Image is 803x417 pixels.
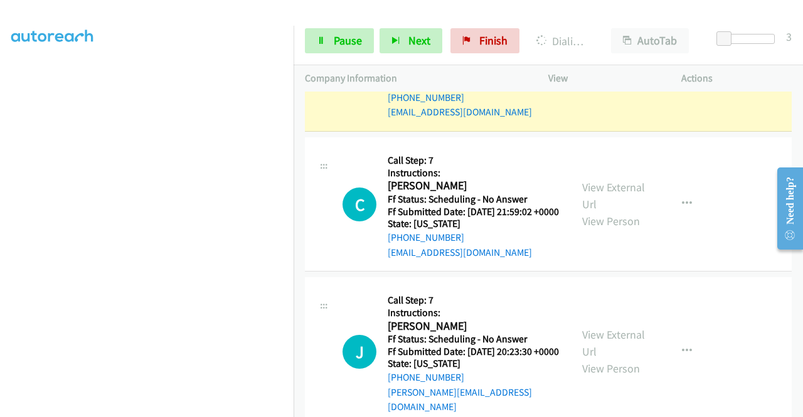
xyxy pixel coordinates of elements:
[582,327,645,359] a: View External Url
[388,294,560,307] h5: Call Step: 7
[388,92,464,103] a: [PHONE_NUMBER]
[305,28,374,53] a: Pause
[388,218,559,230] h5: State: [US_STATE]
[388,307,560,319] h5: Instructions:
[380,28,442,53] button: Next
[548,71,659,86] p: View
[388,246,532,258] a: [EMAIL_ADDRESS][DOMAIN_NAME]
[582,214,640,228] a: View Person
[786,28,792,45] div: 3
[681,71,792,86] p: Actions
[767,159,803,258] iframe: Resource Center
[334,33,362,48] span: Pause
[582,180,645,211] a: View External Url
[479,33,508,48] span: Finish
[305,71,526,86] p: Company Information
[343,187,376,221] h1: C
[388,386,532,413] a: [PERSON_NAME][EMAIL_ADDRESS][DOMAIN_NAME]
[388,154,559,167] h5: Call Step: 7
[450,28,519,53] a: Finish
[388,319,555,334] h2: [PERSON_NAME]
[408,33,430,48] span: Next
[388,357,560,370] h5: State: [US_STATE]
[582,361,640,376] a: View Person
[536,33,588,50] p: Dialing [PERSON_NAME]
[388,346,560,358] h5: Ff Submitted Date: [DATE] 20:23:30 +0000
[388,231,464,243] a: [PHONE_NUMBER]
[343,335,376,369] h1: J
[388,333,560,346] h5: Ff Status: Scheduling - No Answer
[388,106,532,118] a: [EMAIL_ADDRESS][DOMAIN_NAME]
[343,187,376,221] div: The call is yet to be attempted
[388,179,555,193] h2: [PERSON_NAME]
[388,167,559,179] h5: Instructions:
[388,206,559,218] h5: Ff Submitted Date: [DATE] 21:59:02 +0000
[388,193,559,206] h5: Ff Status: Scheduling - No Answer
[343,335,376,369] div: The call is yet to be attempted
[611,28,689,53] button: AutoTab
[388,371,464,383] a: [PHONE_NUMBER]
